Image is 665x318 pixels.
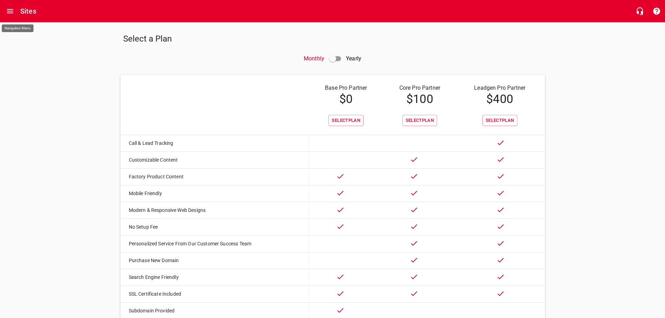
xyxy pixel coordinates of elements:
[463,92,537,106] h4: $ 400
[332,117,360,125] span: Select Plan
[346,50,361,67] p: Yearly
[316,92,376,106] h4: $ 0
[390,92,449,106] h4: $ 100
[129,173,295,180] p: Factory Product Content
[129,190,295,197] p: Mobile Friendly
[129,240,295,247] p: Personalized Service From Our Customer Success Team
[129,140,295,147] p: Call & Lead Tracking
[648,3,665,20] button: Support Portal
[304,50,324,67] p: Monthly
[2,3,19,20] button: Open drawer
[129,156,295,164] p: Customizable Content
[129,307,295,315] p: Subdomain Provided
[129,207,295,214] p: Modern & Responsive Web Designs
[129,223,295,231] p: No Setup Fee
[129,257,295,264] p: Purchase New Domain
[631,3,648,20] button: Live Chat
[129,290,295,298] p: SSL Certificate Included
[402,115,437,126] button: SelectPlan
[123,34,330,45] h5: Select a Plan
[129,274,295,281] p: Search Engine Friendly
[406,117,434,125] span: Select Plan
[390,84,449,92] p: Core Pro Partner
[463,84,537,92] p: Leadgen Pro Partner
[486,117,514,125] span: Select Plan
[20,6,36,17] h6: Sites
[482,115,517,126] button: SelectPlan
[328,115,363,126] button: SelectPlan
[316,84,376,92] p: Base Pro Partner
